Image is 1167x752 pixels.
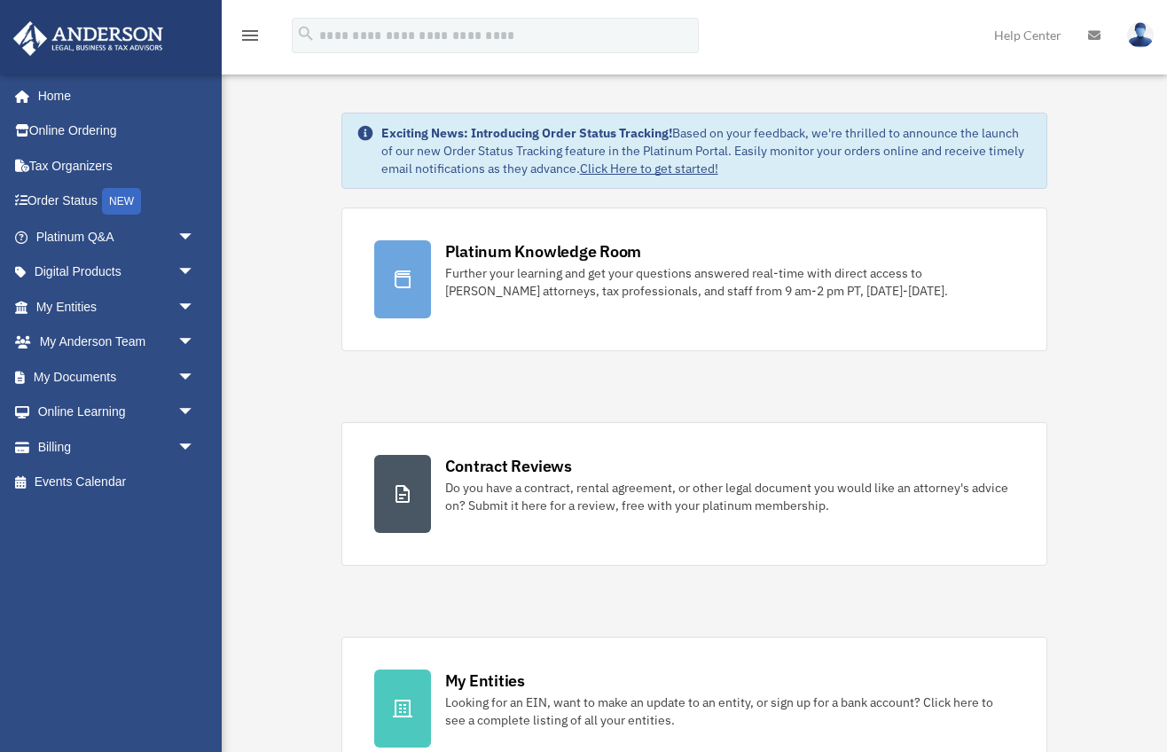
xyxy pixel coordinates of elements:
span: arrow_drop_down [177,395,213,431]
a: Digital Productsarrow_drop_down [12,255,222,290]
div: Further your learning and get your questions answered real-time with direct access to [PERSON_NAM... [445,264,1015,300]
span: arrow_drop_down [177,289,213,325]
a: Order StatusNEW [12,184,222,220]
div: Contract Reviews [445,455,572,477]
a: Platinum Q&Aarrow_drop_down [12,219,222,255]
a: Online Ordering [12,114,222,149]
span: arrow_drop_down [177,219,213,255]
a: Home [12,78,213,114]
a: menu [239,31,261,46]
span: arrow_drop_down [177,325,213,361]
a: Platinum Knowledge Room Further your learning and get your questions answered real-time with dire... [341,208,1048,351]
strong: Exciting News: Introducing Order Status Tracking! [381,125,672,141]
a: Click Here to get started! [580,161,718,176]
i: search [296,24,316,43]
img: User Pic [1127,22,1154,48]
span: arrow_drop_down [177,429,213,466]
a: My Entitiesarrow_drop_down [12,289,222,325]
a: Contract Reviews Do you have a contract, rental agreement, or other legal document you would like... [341,422,1048,566]
a: My Documentsarrow_drop_down [12,359,222,395]
span: arrow_drop_down [177,359,213,396]
a: Billingarrow_drop_down [12,429,222,465]
a: Online Learningarrow_drop_down [12,395,222,430]
div: Looking for an EIN, want to make an update to an entity, or sign up for a bank account? Click her... [445,693,1015,729]
a: Events Calendar [12,465,222,500]
div: Platinum Knowledge Room [445,240,642,262]
div: NEW [102,188,141,215]
i: menu [239,25,261,46]
a: My Anderson Teamarrow_drop_down [12,325,222,360]
div: Do you have a contract, rental agreement, or other legal document you would like an attorney's ad... [445,479,1015,514]
div: Based on your feedback, we're thrilled to announce the launch of our new Order Status Tracking fe... [381,124,1033,177]
img: Anderson Advisors Platinum Portal [8,21,168,56]
a: Tax Organizers [12,148,222,184]
span: arrow_drop_down [177,255,213,291]
div: My Entities [445,670,525,692]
